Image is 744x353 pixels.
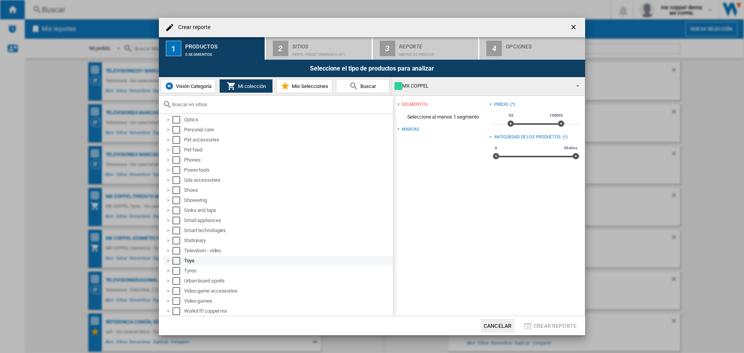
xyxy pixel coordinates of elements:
[184,126,392,134] div: Personal care
[184,247,392,255] div: Television - video
[336,79,389,93] button: Buscar
[165,81,174,91] img: wiser-icon-blue.png
[273,41,288,56] div: 2
[172,227,184,234] md-checkbox: Select
[494,102,508,108] div: Precio
[172,277,184,285] md-checkbox: Select
[172,307,184,315] md-checkbox: Select
[506,40,582,48] div: Opciones
[486,41,502,56] div: 4
[373,37,479,60] button: 3 Reporte Matriz de precios
[397,110,489,124] span: Seleccione al menos 1 segmento
[494,145,498,151] span: 0
[380,41,395,56] div: 3
[185,48,262,57] div: 0 segmentos
[185,40,262,48] div: Productos
[172,146,184,154] md-checkbox: Select
[236,83,266,89] span: Mi colección
[184,116,392,124] div: Optics
[292,40,369,48] div: Sitios
[172,116,184,124] md-checkbox: Select
[184,217,392,224] div: Small appliances
[172,217,184,224] md-checkbox: Select
[184,156,392,164] div: Phones
[290,83,328,89] span: Mis Selecciones
[159,37,265,60] button: 1 Productos 0 segmentos
[184,297,392,305] div: Video games
[184,196,392,204] div: Showering
[172,126,184,134] md-checkbox: Select
[172,196,184,204] md-checkbox: Select
[172,207,184,214] md-checkbox: Select
[172,237,184,245] md-checkbox: Select
[160,79,216,93] button: Visión Categoría
[548,112,564,119] span: 10000$
[570,23,579,33] ng-md-icon: getI18NText('BUTTONS.CLOSE_DIALOG')
[172,102,389,107] input: Buscar en sitios
[172,166,184,174] md-checkbox: Select
[172,247,184,255] md-checkbox: Select
[172,136,184,144] md-checkbox: Select
[184,146,392,154] div: Pet food
[358,83,376,89] span: Buscar
[184,267,392,275] div: Tyres
[172,297,184,305] md-checkbox: Select
[172,267,184,275] md-checkbox: Select
[184,287,392,295] div: Video game accessories
[174,24,210,31] h4: Crear reporte
[184,166,392,174] div: Power tools
[534,323,577,329] span: Crear reporte
[480,319,515,333] button: Cancelar
[402,126,419,133] div: Marcas
[521,319,579,333] button: Crear reporte
[494,134,561,140] div: Antigüedad de los productos
[184,227,392,234] div: Smart technologies
[567,20,582,35] button: getI18NText('BUTTONS.CLOSE_DIALOG')
[399,48,475,57] div: Matriz de precios
[184,257,392,265] div: Toys
[172,257,184,265] md-checkbox: Select
[402,102,427,108] div: segmentos
[159,60,585,77] div: Seleccione el tipo de productos para analizar
[172,186,184,194] md-checkbox: Select
[292,48,369,57] div: Perfil predeterminado (47)
[166,41,181,56] div: 1
[276,79,332,93] button: Mis Selecciones
[563,145,579,151] span: 30 años
[184,207,392,214] div: Sinks and taps
[174,83,212,89] span: Visión Categoría
[184,277,392,285] div: Urban board sports
[508,112,515,119] span: 0$
[394,81,569,91] div: MX COPPEL
[184,237,392,245] div: Stationary
[184,186,392,194] div: Shoes
[479,37,585,60] button: 4 Opciones
[184,307,392,315] div: Workit lfl coppel mx
[184,176,392,184] div: Sda accessories
[172,176,184,184] md-checkbox: Select
[399,40,475,48] div: Reporte
[172,287,184,295] md-checkbox: Select
[219,79,273,93] button: Mi colección
[172,156,184,164] md-checkbox: Select
[266,37,372,60] button: 2 Sitios Perfil predeterminado (47)
[184,136,392,144] div: Pet accessories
